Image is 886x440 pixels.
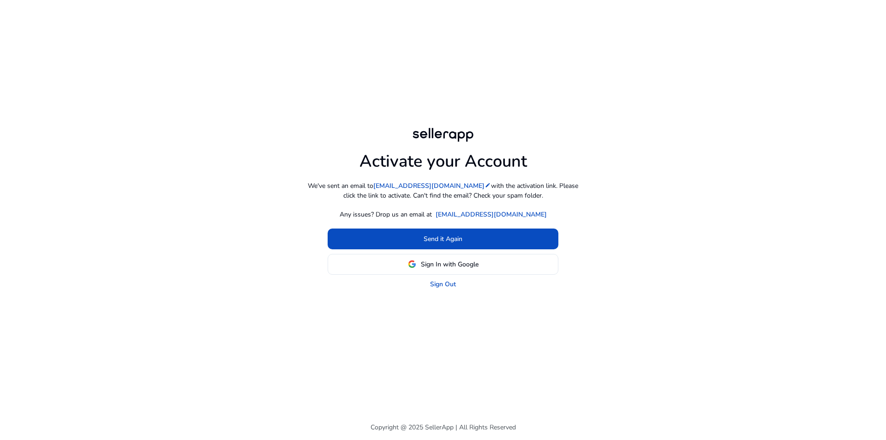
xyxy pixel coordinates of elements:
a: [EMAIL_ADDRESS][DOMAIN_NAME] [436,210,547,219]
mat-icon: edit [485,182,491,188]
button: Send it Again [328,229,558,249]
h1: Activate your Account [359,144,527,171]
span: Sign In with Google [421,259,479,269]
a: [EMAIL_ADDRESS][DOMAIN_NAME] [373,181,491,191]
button: Sign In with Google [328,254,558,275]
span: Send it Again [424,234,462,244]
a: Sign Out [430,279,456,289]
img: google-logo.svg [408,260,416,268]
p: We've sent an email to with the activation link. Please click the link to activate. Can't find th... [305,181,581,200]
p: Any issues? Drop us an email at [340,210,432,219]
